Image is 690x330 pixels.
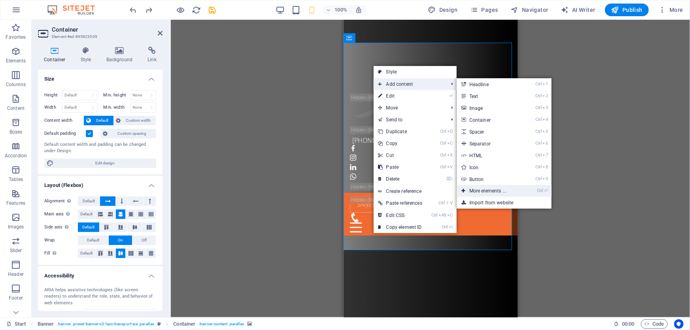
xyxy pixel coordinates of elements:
[536,93,542,98] i: Ctrl
[44,309,61,319] span: Role
[129,6,138,15] i: Undo: Change logo type (Ctrl+Z)
[543,117,548,122] i: 4
[100,129,156,138] button: Custom spacing
[56,158,154,168] span: Edit design
[440,141,446,146] i: Ctrl
[374,173,427,185] a: ⌦Delete
[8,271,24,277] p: Header
[442,224,448,230] i: Ctrl
[38,176,163,190] h4: Layout (Flexbox)
[7,105,25,111] p: Content
[611,6,643,14] span: Publish
[44,236,78,245] label: Wrap
[75,47,100,63] h4: Style
[44,129,86,138] label: Default padding
[561,6,595,14] span: AI Writer
[374,209,427,221] a: CtrlAltCEdit CSS
[449,93,453,98] i: ⏎
[44,223,78,232] label: Side axis
[446,176,453,181] i: ⌦
[374,90,427,102] a: ⏎Edit
[355,6,362,13] i: On resize automatically adjust zoom level to fit chosen device.
[44,249,78,258] label: Fill
[674,319,684,329] button: Usercentrics
[38,47,75,63] h4: Container
[132,236,156,245] button: Off
[536,105,542,110] i: Ctrl
[374,138,427,149] a: CtrlCCopy
[457,138,522,149] a: Ctrl6Separator
[470,6,498,14] span: Pages
[44,209,78,219] label: Main axis
[157,322,161,326] i: This element is a customizable preset
[628,321,629,327] span: :
[145,6,154,15] i: Redo: Paste (Ctrl+Y, ⌘+Y)
[10,247,22,254] p: Slider
[457,185,522,197] a: Ctrl⏎More elements ...
[110,129,154,138] span: Custom spacing
[622,319,634,329] span: 00 00
[5,153,27,159] p: Accordion
[536,141,542,146] i: Ctrl
[198,319,244,329] span: . banner-content .parallax
[645,319,664,329] span: Code
[9,129,23,135] p: Boxes
[9,295,23,301] p: Footer
[536,176,542,181] i: Ctrl
[374,126,427,138] a: CtrlDDuplicate
[82,223,95,232] span: Default
[655,4,686,16] button: More
[78,209,95,219] button: Default
[457,102,522,114] a: Ctrl3Image
[447,164,453,170] i: V
[440,129,446,134] i: Ctrl
[457,173,522,185] a: Ctrl9Button
[536,117,542,122] i: Ctrl
[142,47,163,63] h4: Link
[558,4,599,16] button: AI Writer
[439,200,445,206] i: Ctrl
[123,116,154,125] span: Custom width
[614,319,635,329] h6: Session time
[457,90,522,102] a: Ctrl2Text
[104,105,130,109] label: Min. width
[374,221,427,233] a: CtrlICopy element ID
[38,319,54,329] span: Click to select. Double-click to edit
[208,5,217,15] button: save
[84,116,113,125] button: Default
[6,34,26,40] p: Favorites
[87,236,99,245] span: Default
[641,319,668,329] button: Code
[543,176,548,181] i: 9
[374,78,445,90] span: Add content
[605,4,649,16] button: Publish
[543,105,548,110] i: 3
[9,176,23,183] p: Tables
[335,5,347,15] h6: 100%
[457,161,522,173] a: Ctrl8Icon
[129,5,138,15] button: undo
[38,319,252,329] nav: breadcrumb
[447,213,453,218] i: C
[114,116,156,125] button: Custom width
[44,93,62,97] label: Height
[118,236,123,245] span: On
[449,224,453,230] i: I
[104,93,130,97] label: Min. height
[425,4,461,16] div: Design (Ctrl+Alt+Y)
[144,5,154,15] button: redo
[511,6,548,14] span: Navigator
[57,319,154,329] span: . banner .preset-banner-v3-lazo-transport-sia .parallax
[44,105,62,109] label: Width
[44,158,156,168] button: Edit design
[374,149,427,161] a: CtrlXCut
[93,116,111,125] span: Default
[447,129,453,134] i: D
[537,188,543,193] i: Ctrl
[431,213,438,218] i: Ctrl
[109,236,132,245] button: On
[457,114,522,126] a: Ctrl4Container
[457,126,522,138] a: Ctrl5Spacer
[78,223,99,232] button: Default
[323,5,351,15] button: 100%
